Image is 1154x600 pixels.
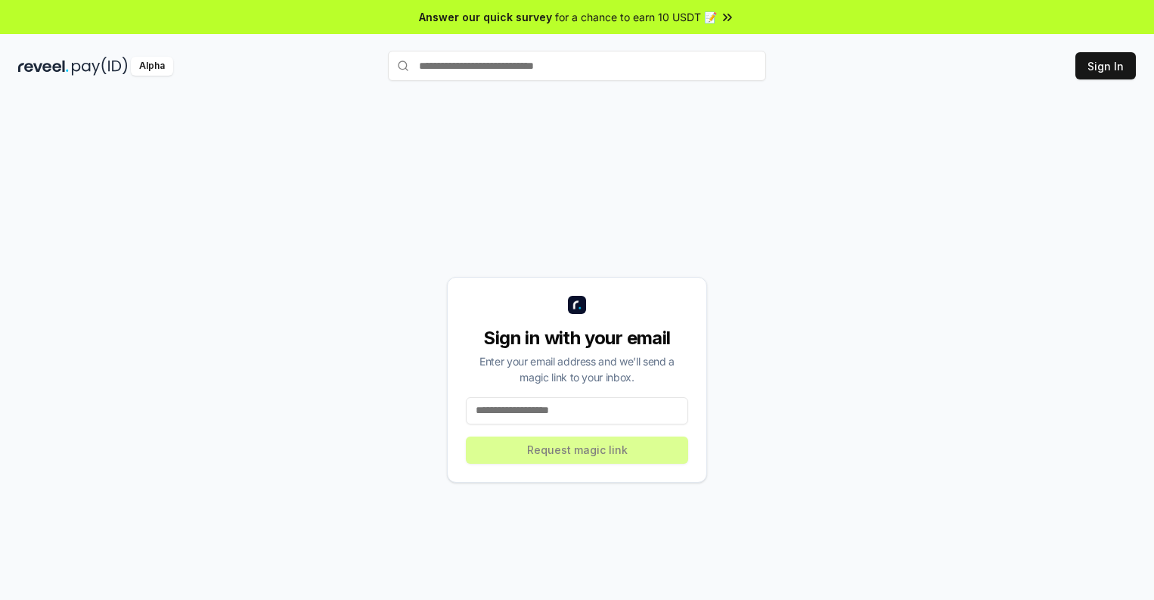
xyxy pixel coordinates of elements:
[568,296,586,314] img: logo_small
[18,57,69,76] img: reveel_dark
[419,9,552,25] span: Answer our quick survey
[72,57,128,76] img: pay_id
[555,9,717,25] span: for a chance to earn 10 USDT 📝
[466,326,688,350] div: Sign in with your email
[131,57,173,76] div: Alpha
[466,353,688,385] div: Enter your email address and we’ll send a magic link to your inbox.
[1075,52,1136,79] button: Sign In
